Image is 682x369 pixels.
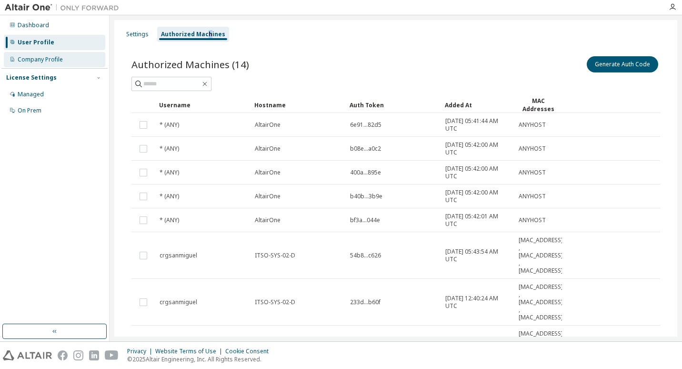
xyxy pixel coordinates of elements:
span: ANYHOST [519,216,546,224]
span: ANYHOST [519,121,546,129]
span: [MAC_ADDRESS] , [MAC_ADDRESS] , [MAC_ADDRESS] [519,283,563,321]
img: linkedin.svg [89,350,99,360]
div: Auth Token [350,97,437,113]
div: Website Terms of Use [155,348,225,355]
span: [MAC_ADDRESS] , [MAC_ADDRESS] , [MAC_ADDRESS] [519,236,563,275]
img: Altair One [5,3,124,12]
span: b08e...a0c2 [350,145,381,153]
div: Company Profile [18,56,63,63]
span: AltairOne [255,216,281,224]
span: [DATE] 12:40:24 AM UTC [445,295,510,310]
span: * (ANY) [160,145,179,153]
span: AltairOne [255,121,281,129]
span: ANYHOST [519,169,546,176]
div: Cookie Consent [225,348,274,355]
img: instagram.svg [73,350,83,360]
img: facebook.svg [58,350,68,360]
span: AltairOne [255,193,281,200]
span: * (ANY) [160,121,179,129]
div: Dashboard [18,21,49,29]
span: bf3a...044e [350,216,380,224]
div: MAC Addresses [518,97,558,113]
div: License Settings [6,74,57,82]
span: [DATE] 05:43:54 AM UTC [445,248,510,263]
span: ITSO-SYS-02-D [255,298,295,306]
span: 400a...895e [350,169,381,176]
div: Privacy [127,348,155,355]
div: Managed [18,91,44,98]
button: Generate Auth Code [587,56,658,72]
span: crgsanmiguel [160,252,197,259]
span: Authorized Machines (14) [131,58,249,71]
div: Authorized Machines [161,31,225,38]
div: Hostname [254,97,342,113]
div: Username [159,97,247,113]
span: [DATE] 05:42:01 AM UTC [445,213,510,228]
span: 54b8...c626 [350,252,381,259]
span: * (ANY) [160,169,179,176]
span: b40b...3b9e [350,193,382,200]
span: AltairOne [255,169,281,176]
span: * (ANY) [160,193,179,200]
span: 233d...b60f [350,298,381,306]
span: 6e91...82d5 [350,121,381,129]
span: crgsanmiguel [160,298,197,306]
span: [DATE] 05:42:00 AM UTC [445,189,510,204]
span: AltairOne [255,145,281,153]
span: ITSO-SYS-02-D [255,252,295,259]
span: [MAC_ADDRESS] , [MAC_ADDRESS] , [MAC_ADDRESS] [519,330,563,368]
div: User Profile [18,39,54,46]
span: [DATE] 05:41:44 AM UTC [445,117,510,133]
span: * (ANY) [160,216,179,224]
p: © 2025 Altair Engineering, Inc. All Rights Reserved. [127,355,274,363]
span: ANYHOST [519,145,546,153]
img: youtube.svg [105,350,119,360]
span: [DATE] 05:42:00 AM UTC [445,165,510,180]
div: Settings [126,31,149,38]
div: Added At [445,97,511,113]
div: On Prem [18,107,41,114]
span: [DATE] 05:42:00 AM UTC [445,141,510,156]
span: ANYHOST [519,193,546,200]
img: altair_logo.svg [3,350,52,360]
